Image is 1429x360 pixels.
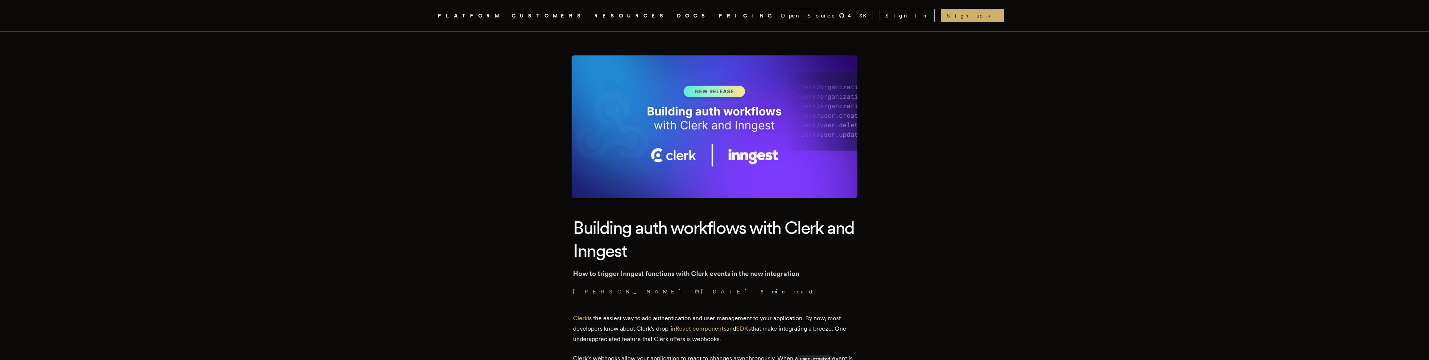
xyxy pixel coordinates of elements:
[573,315,588,322] a: Clerk
[573,216,856,263] h1: Building auth workflows with Clerk and Inngest
[572,55,857,198] img: Featured image for Building auth workflows with Clerk and Inngest blog post
[781,12,836,19] span: Open Source
[848,12,871,19] span: 4.3 K
[573,288,682,295] a: [PERSON_NAME]
[675,325,726,332] a: React components
[438,11,503,20] button: PLATFORM
[985,12,998,19] span: →
[879,9,935,22] a: Sign In
[719,11,776,20] a: PRICING
[736,325,751,332] a: SDKs
[573,313,856,344] p: is the easiest way to add authentication and user management to your application. By now, most de...
[677,11,710,20] a: DOCS
[512,11,585,20] a: CUSTOMERS
[594,11,668,20] button: RESOURCES
[941,9,1004,22] a: Sign up
[695,288,748,295] span: [DATE]
[573,288,856,295] p: · ·
[573,269,856,279] p: How to trigger Inngest functions with Clerk events in the new integration
[761,288,813,295] span: 5 min read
